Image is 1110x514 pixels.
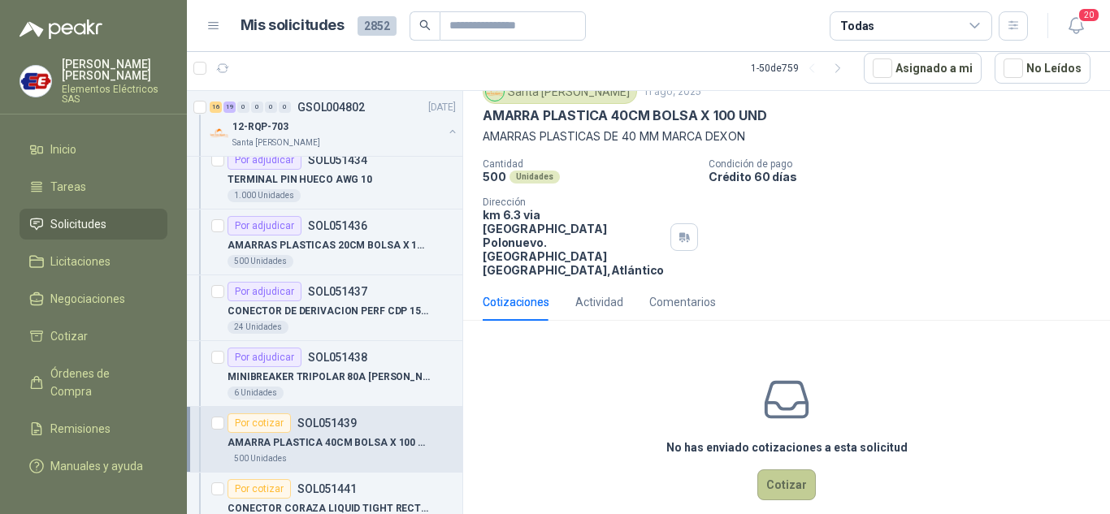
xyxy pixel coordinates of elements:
[237,102,249,113] div: 0
[279,102,291,113] div: 0
[228,479,291,499] div: Por cotizar
[228,189,301,202] div: 1.000 Unidades
[50,327,88,345] span: Cotizar
[228,435,430,451] p: AMARRA PLASTICA 40CM BOLSA X 100 UND
[644,84,701,100] p: 11 ago, 2025
[483,208,664,277] p: km 6.3 via [GEOGRAPHIC_DATA] Polonuevo. [GEOGRAPHIC_DATA] [GEOGRAPHIC_DATA] , Atlántico
[50,290,125,308] span: Negociaciones
[20,19,102,39] img: Logo peakr
[757,469,816,500] button: Cotizar
[241,14,345,37] h1: Mis solicitudes
[297,483,357,495] p: SOL051441
[1061,11,1090,41] button: 20
[483,127,1090,145] p: AMARRAS PLASTICAS DE 40 MM MARCA DEXON
[419,19,431,31] span: search
[20,246,167,277] a: Licitaciones
[228,282,301,301] div: Por adjudicar
[228,216,301,235] div: Por adjudicar
[187,275,462,341] a: Por adjudicarSOL051437CONECTOR DE DERIVACION PERF CDP 150-3524 Unidades
[483,80,637,104] div: Santa [PERSON_NAME]
[223,102,236,113] div: 19
[709,170,1103,184] p: Crédito 60 días
[649,293,716,311] div: Comentarios
[265,102,277,113] div: 0
[20,209,167,240] a: Solicitudes
[1077,7,1100,23] span: 20
[228,369,430,385] p: MINIBREAKER TRIPOLAR 80A [PERSON_NAME]
[228,255,293,268] div: 500 Unidades
[509,171,560,184] div: Unidades
[486,83,504,101] img: Company Logo
[20,321,167,352] a: Cotizar
[210,97,459,149] a: 16 19 0 0 0 0 GSOL004802[DATE] Company Logo12-RQP-703Santa [PERSON_NAME]
[483,197,664,208] p: Dirección
[232,119,288,135] p: 12-RQP-703
[20,171,167,202] a: Tareas
[228,150,301,170] div: Por adjudicar
[62,84,167,104] p: Elementos Eléctricos SAS
[50,457,143,475] span: Manuales y ayuda
[228,238,430,253] p: AMARRAS PLASTICAS 20CM BOLSA X 100 UND
[187,407,462,473] a: Por cotizarSOL051439AMARRA PLASTICA 40CM BOLSA X 100 UND500 Unidades
[751,55,851,81] div: 1 - 50 de 759
[20,283,167,314] a: Negociaciones
[228,387,284,400] div: 6 Unidades
[228,413,291,433] div: Por cotizar
[228,172,372,188] p: TERMINAL PIN HUECO AWG 10
[297,102,365,113] p: GSOL004802
[575,293,623,311] div: Actividad
[297,417,357,429] p: SOL051439
[20,451,167,482] a: Manuales y ayuda
[228,321,288,334] div: 24 Unidades
[20,66,51,97] img: Company Logo
[483,293,549,311] div: Cotizaciones
[864,53,982,84] button: Asignado a mi
[308,352,367,363] p: SOL051438
[228,304,430,319] p: CONECTOR DE DERIVACION PERF CDP 150-35
[308,220,367,231] p: SOL051436
[995,53,1090,84] button: No Leídos
[210,123,229,143] img: Company Logo
[62,58,167,81] p: [PERSON_NAME] [PERSON_NAME]
[228,452,293,465] div: 500 Unidades
[20,358,167,407] a: Órdenes de Compra
[358,16,397,36] span: 2852
[50,365,152,400] span: Órdenes de Compra
[483,170,506,184] p: 500
[666,438,908,456] h3: No has enviado cotizaciones a esta solicitud
[50,215,106,233] span: Solicitudes
[50,140,76,158] span: Inicio
[483,158,696,170] p: Cantidad
[840,17,874,35] div: Todas
[308,154,367,166] p: SOL051434
[251,102,263,113] div: 0
[428,100,456,115] p: [DATE]
[308,286,367,297] p: SOL051437
[232,136,320,149] p: Santa [PERSON_NAME]
[210,102,222,113] div: 16
[187,209,462,275] a: Por adjudicarSOL051436AMARRAS PLASTICAS 20CM BOLSA X 100 UND500 Unidades
[187,144,462,209] a: Por adjudicarSOL051434TERMINAL PIN HUECO AWG 101.000 Unidades
[50,420,111,438] span: Remisiones
[20,413,167,444] a: Remisiones
[228,348,301,367] div: Por adjudicar
[709,158,1103,170] p: Condición de pago
[50,178,86,196] span: Tareas
[20,134,167,165] a: Inicio
[483,107,767,124] p: AMARRA PLASTICA 40CM BOLSA X 100 UND
[50,253,111,270] span: Licitaciones
[187,341,462,407] a: Por adjudicarSOL051438MINIBREAKER TRIPOLAR 80A [PERSON_NAME]6 Unidades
